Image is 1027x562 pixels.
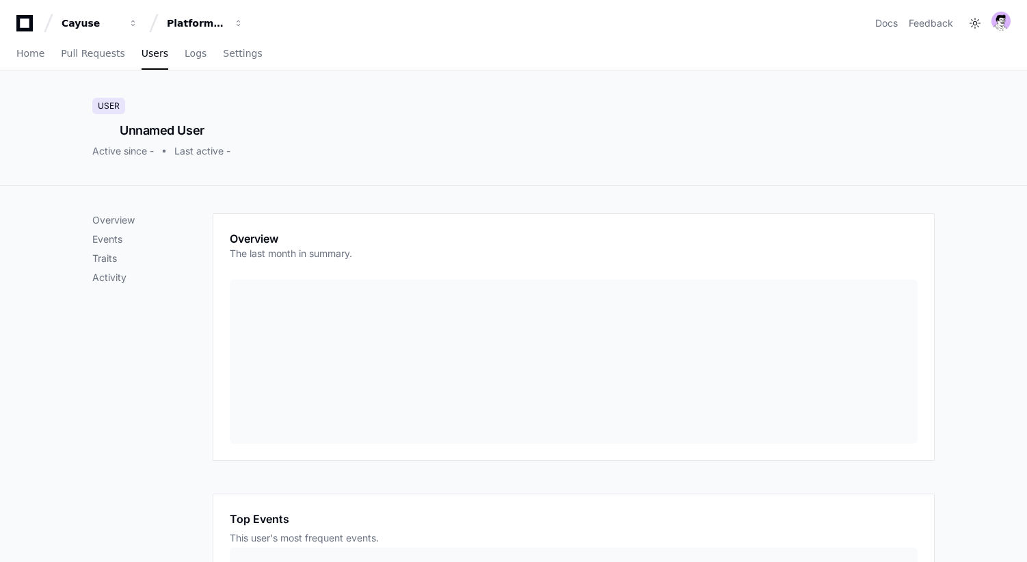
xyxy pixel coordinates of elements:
p: The last month in summary. [230,247,352,260]
h1: Top Events [230,511,289,527]
button: Platform (Cayuse) [161,11,249,36]
span: Users [142,49,168,57]
p: Events [92,232,213,246]
h1: Overview [230,230,352,247]
a: Docs [875,16,898,30]
span: Pull Requests [61,49,124,57]
div: Cayuse [62,16,120,30]
a: Logs [185,38,206,70]
span: Settings [223,49,262,57]
div: Unnamed User [92,120,230,142]
p: Activity [92,271,213,284]
span: Home [16,49,44,57]
button: Feedback [909,16,953,30]
div: Active since - [92,144,154,158]
p: Traits [92,252,213,265]
a: Home [16,38,44,70]
div: This user's most frequent events. [230,531,918,545]
button: Cayuse [56,11,144,36]
div: Platform (Cayuse) [167,16,226,30]
app-pz-page-link-header: Overview [230,230,918,269]
div: User [92,98,125,114]
img: avatar [991,12,1011,31]
a: Pull Requests [61,38,124,70]
a: Settings [223,38,262,70]
a: Users [142,38,168,70]
span: Logs [185,49,206,57]
div: Last active - [174,144,230,158]
p: Overview [92,213,213,227]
